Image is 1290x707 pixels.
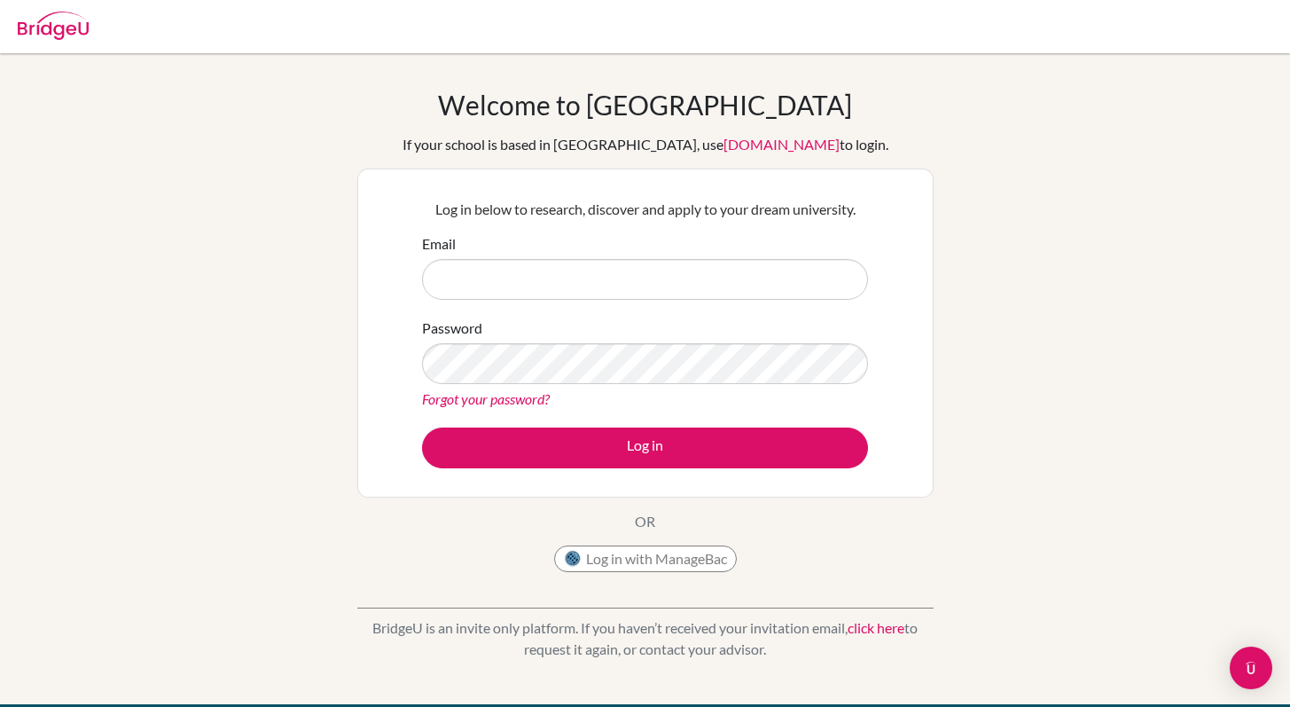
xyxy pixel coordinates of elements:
button: Log in [422,428,868,468]
label: Password [422,318,482,339]
button: Log in with ManageBac [554,546,737,572]
p: OR [635,511,655,532]
a: click here [848,619,904,636]
h1: Welcome to [GEOGRAPHIC_DATA] [438,89,852,121]
a: Forgot your password? [422,390,550,407]
label: Email [422,233,456,255]
div: Open Intercom Messenger [1230,647,1272,689]
img: Bridge-U [18,12,89,40]
a: [DOMAIN_NAME] [723,136,840,153]
p: BridgeU is an invite only platform. If you haven’t received your invitation email, to request it ... [357,617,934,660]
div: If your school is based in [GEOGRAPHIC_DATA], use to login. [403,134,888,155]
p: Log in below to research, discover and apply to your dream university. [422,199,868,220]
